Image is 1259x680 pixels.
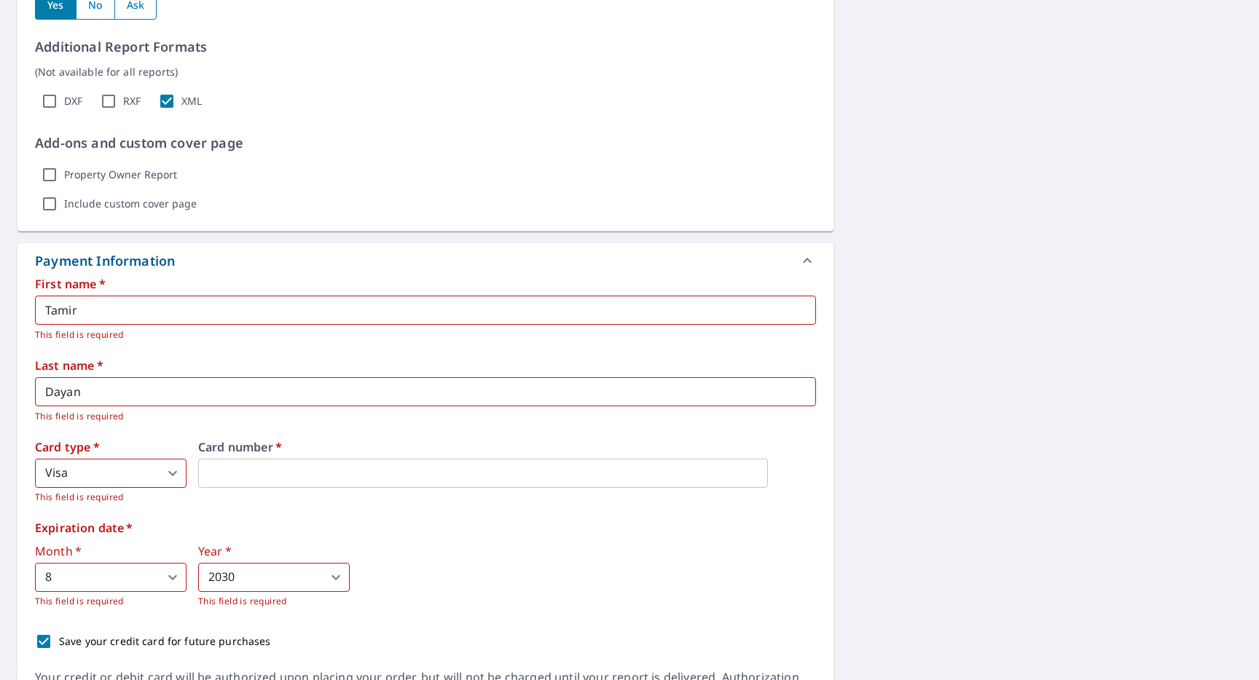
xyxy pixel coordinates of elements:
[35,328,806,342] p: This field is required
[35,409,806,424] p: This field is required
[198,594,350,609] p: This field is required
[198,441,816,453] label: Card number
[35,490,187,505] p: This field is required
[64,168,177,181] label: Property Owner Report
[35,545,187,557] label: Month
[64,197,197,210] label: Include custom cover page
[35,360,816,371] label: Last name
[35,594,187,609] p: This field is required
[35,278,816,290] label: First name
[35,441,187,453] label: Card type
[198,563,350,592] div: 2030
[181,95,202,108] label: XML
[35,522,816,534] label: Expiration date
[35,37,816,57] p: Additional Report Formats
[64,95,82,108] label: DXF
[35,563,187,592] div: 8
[198,459,768,488] iframe: secure payment field
[35,251,181,271] div: Payment Information
[123,95,141,108] label: RXF
[59,633,271,649] p: Save your credit card for future purchases
[198,545,350,557] label: Year
[35,64,816,79] p: (Not available for all reports)
[17,243,834,278] div: Payment Information
[35,133,816,153] p: Add-ons and custom cover page
[35,459,187,488] div: Visa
